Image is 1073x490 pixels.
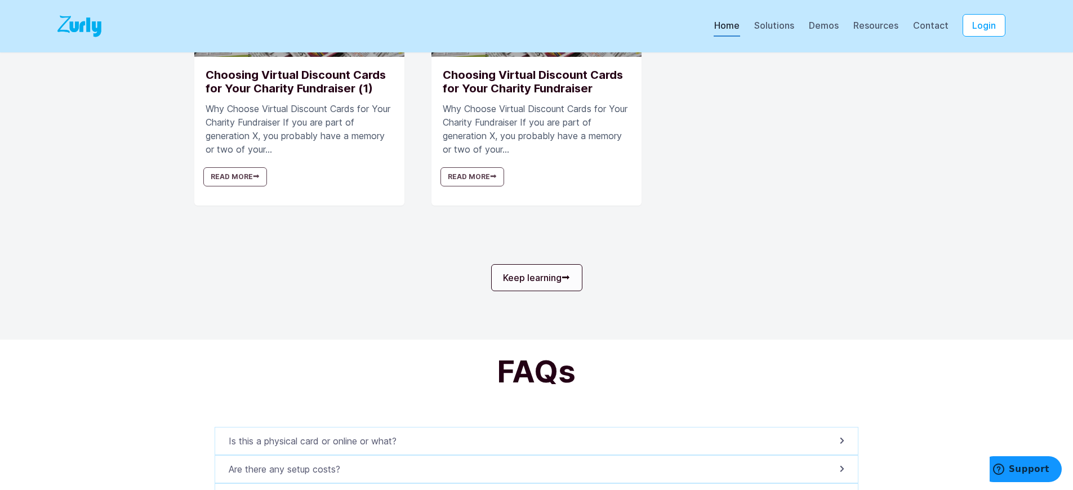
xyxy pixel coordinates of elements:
button: Is this a physical card or online or what? [215,427,858,455]
a: Keep learning⮕ [491,264,582,291]
a: Home [714,20,740,37]
a: Login [949,20,1019,31]
iframe: Opens a widget where you can find more information [990,456,1062,484]
p: Is this a physical card or online or what? [229,434,403,448]
div: Solutions [754,19,795,38]
p: Why Choose Virtual Discount Cards for Your Charity Fundraiser If you are part of generation X, yo... [443,102,630,156]
h3: Choosing Virtual Discount Cards for Your Charity Fundraiser (1) [206,68,393,102]
a: Demos [808,20,839,37]
p: Are there any setup costs? [229,462,347,476]
button: Login [963,14,1005,37]
a: Read More⮕ [440,167,504,187]
a: Read More⮕ [203,167,267,187]
button: Are there any setup costs? [215,455,858,483]
p: Why Choose Virtual Discount Cards for Your Charity Fundraiser If you are part of generation X, yo... [206,102,393,156]
h3: Choosing Virtual Discount Cards for Your Charity Fundraiser [443,68,630,102]
a: Contact [912,20,949,37]
a: Resources [853,20,899,37]
img: Logo [54,14,108,39]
